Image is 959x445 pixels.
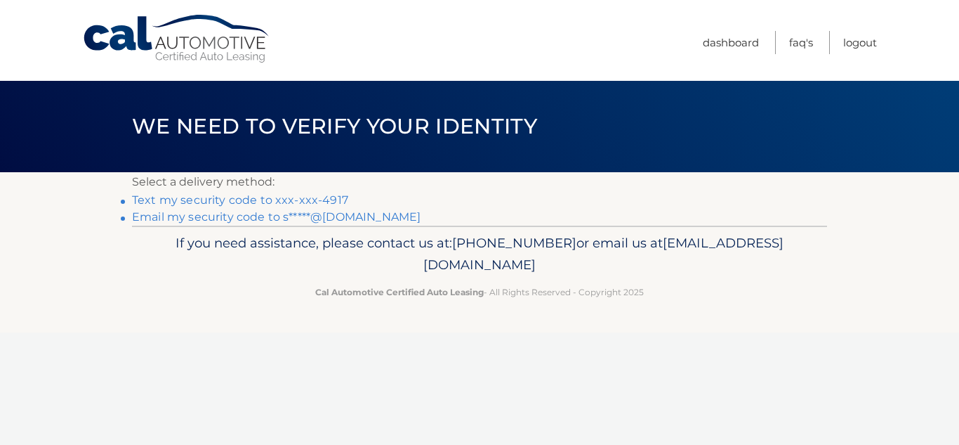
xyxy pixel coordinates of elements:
a: FAQ's [789,31,813,54]
a: Logout [843,31,877,54]
a: Text my security code to xxx-xxx-4917 [132,193,348,207]
span: We need to verify your identity [132,113,537,139]
span: [PHONE_NUMBER] [452,235,576,251]
a: Cal Automotive [82,14,272,64]
a: Email my security code to s*****@[DOMAIN_NAME] [132,210,421,224]
p: - All Rights Reserved - Copyright 2025 [141,285,818,299]
p: Select a delivery method: [132,172,827,192]
a: Dashboard [703,31,759,54]
strong: Cal Automotive Certified Auto Leasing [315,287,484,297]
p: If you need assistance, please contact us at: or email us at [141,232,818,277]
